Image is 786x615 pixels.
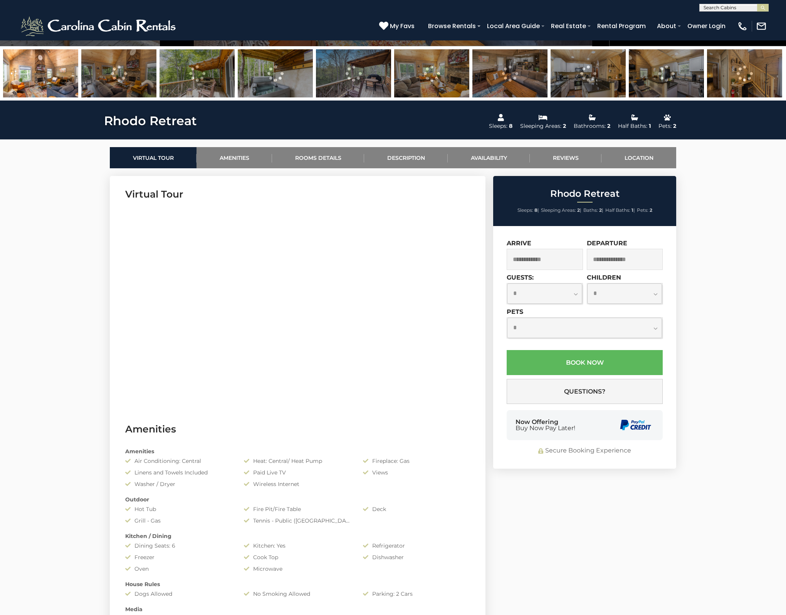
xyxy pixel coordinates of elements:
div: Heat: Central/ Heat Pump [238,457,357,465]
strong: 8 [534,207,537,213]
img: 163275944 [472,49,548,97]
a: Availability [448,147,530,168]
div: Outdoor [119,496,476,503]
a: My Favs [379,21,417,31]
label: Arrive [507,240,531,247]
a: Amenities [196,147,272,168]
div: Media [119,605,476,613]
div: Wireless Internet [238,480,357,488]
button: Book Now [507,350,663,375]
li: | [605,205,635,215]
div: Deck [357,505,476,513]
img: 163275945 [551,49,626,97]
a: About [653,19,680,33]
li: | [517,205,539,215]
div: Oven [119,565,238,573]
span: Sleeping Areas: [541,207,576,213]
div: House Rules [119,580,476,588]
span: Buy Now Pay Later! [516,425,575,431]
img: 163275941 [394,49,469,97]
img: 163275939 [3,49,78,97]
div: Freezer [119,553,238,561]
span: Baths: [583,207,598,213]
div: Microwave [238,565,357,573]
label: Guests: [507,274,534,281]
label: Pets [507,308,523,315]
div: Refrigerator [357,542,476,550]
li: | [583,205,603,215]
img: 163275943 [238,49,313,97]
img: 163275942 [316,49,391,97]
span: Sleeps: [517,207,533,213]
a: Browse Rentals [424,19,480,33]
div: Amenities [119,447,476,455]
div: Parking: 2 Cars [357,590,476,598]
div: Dogs Allowed [119,590,238,598]
strong: 2 [577,207,580,213]
a: Description [364,147,448,168]
div: Washer / Dryer [119,480,238,488]
div: Fireplace: Gas [357,457,476,465]
div: Grill - Gas [119,517,238,525]
a: Real Estate [547,19,590,33]
span: My Favs [390,21,415,31]
img: 163275946 [629,49,704,97]
img: 163275947 [707,49,782,97]
div: Cook Top [238,553,357,561]
div: Dining Seats: 6 [119,542,238,550]
h3: Virtual Tour [125,188,470,201]
div: Hot Tub [119,505,238,513]
div: Dishwasher [357,553,476,561]
div: No Smoking Allowed [238,590,357,598]
img: mail-regular-white.png [756,21,767,32]
div: Paid Live TV [238,469,357,476]
img: 163275940 [81,49,156,97]
button: Questions? [507,379,663,404]
img: phone-regular-white.png [737,21,748,32]
li: | [541,205,581,215]
h2: Rhodo Retreat [495,189,674,199]
div: Tennis - Public ([GEOGRAPHIC_DATA]) [238,517,357,525]
a: Location [601,147,676,168]
a: Virtual Tour [110,147,196,168]
a: Rooms Details [272,147,364,168]
strong: 2 [650,207,652,213]
a: Rental Program [593,19,650,33]
div: Kitchen: Yes [238,542,357,550]
h3: Amenities [125,422,470,436]
a: Reviews [530,147,601,168]
div: Fire Pit/Fire Table [238,505,357,513]
div: Views [357,469,476,476]
img: 163275949 [160,49,235,97]
label: Departure [587,240,627,247]
strong: 1 [631,207,633,213]
a: Local Area Guide [483,19,544,33]
div: Secure Booking Experience [507,446,663,455]
div: Linens and Towels Included [119,469,238,476]
span: Pets: [637,207,648,213]
div: Now Offering [516,419,575,431]
div: Kitchen / Dining [119,532,476,540]
strong: 2 [599,207,602,213]
label: Children [587,274,621,281]
a: Owner Login [684,19,729,33]
div: Air Conditioning: Central [119,457,238,465]
img: White-1-2.png [19,15,179,38]
span: Half Baths: [605,207,630,213]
